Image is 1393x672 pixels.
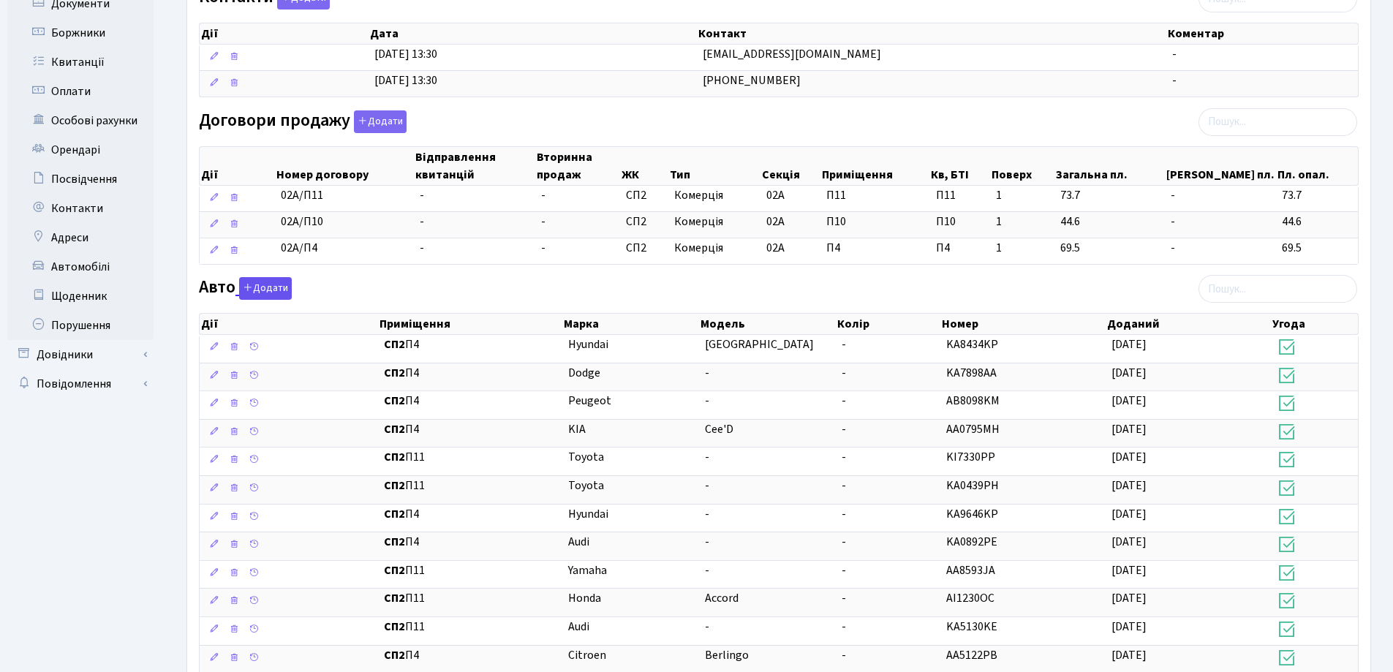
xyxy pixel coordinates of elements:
[384,619,405,635] b: СП2
[842,619,846,635] span: -
[705,365,709,381] span: -
[7,223,154,252] a: Адреси
[7,18,154,48] a: Боржники
[1060,240,1159,257] span: 69.5
[703,46,881,62] span: [EMAIL_ADDRESS][DOMAIN_NAME]
[842,647,846,663] span: -
[384,590,556,607] span: П11
[668,147,760,185] th: Тип
[826,187,846,203] span: П11
[541,187,546,203] span: -
[239,277,292,300] button: Авто
[946,647,997,663] span: AA5122PB
[384,393,405,409] b: СП2
[384,421,405,437] b: СП2
[420,187,424,203] span: -
[568,562,607,578] span: Yamaha
[384,365,556,382] span: П4
[626,187,663,204] span: СП2
[384,421,556,438] span: П4
[568,619,589,635] span: Audi
[384,506,556,523] span: П4
[705,619,709,635] span: -
[940,314,1106,334] th: Номер
[705,393,709,409] span: -
[7,106,154,135] a: Особові рахунки
[674,240,755,257] span: Комерція
[1060,214,1159,230] span: 44.6
[946,393,1000,409] span: AB8098KM
[7,48,154,77] a: Квитанції
[378,314,562,334] th: Приміщення
[760,147,820,185] th: Секція
[384,647,556,664] span: П4
[842,393,846,409] span: -
[996,187,1049,204] span: 1
[384,336,556,353] span: П4
[705,506,709,522] span: -
[384,534,556,551] span: П4
[946,365,997,381] span: KA7898AA
[384,336,405,352] b: СП2
[384,590,405,606] b: СП2
[946,619,997,635] span: KA5130KE
[1282,214,1352,230] span: 44.6
[699,314,836,334] th: Модель
[275,147,414,185] th: Номер договору
[705,421,733,437] span: Cee'D
[1276,147,1358,185] th: Пл. опал.
[1111,619,1147,635] span: [DATE]
[705,534,709,550] span: -
[568,534,589,550] span: Audi
[946,590,994,606] span: AI1230OC
[705,449,709,465] span: -
[7,252,154,282] a: Автомобілі
[420,240,424,256] span: -
[199,110,407,133] label: Договори продажу
[1282,187,1352,204] span: 73.7
[235,275,292,301] a: Додати
[1282,240,1352,257] span: 69.5
[281,214,323,230] span: 02А/П10
[946,449,995,465] span: KI7330PP
[946,421,1000,437] span: AA0795MH
[842,562,846,578] span: -
[766,187,785,203] span: 02А
[626,214,663,230] span: СП2
[946,562,995,578] span: AA8593JA
[281,187,323,203] span: 02А/П11
[1172,46,1177,62] span: -
[374,46,437,62] span: [DATE] 13:30
[620,147,669,185] th: ЖК
[384,562,556,579] span: П11
[826,240,840,256] span: П4
[1111,336,1147,352] span: [DATE]
[842,477,846,494] span: -
[705,336,814,352] span: [GEOGRAPHIC_DATA]
[1198,275,1357,303] input: Пошук...
[1111,590,1147,606] span: [DATE]
[766,214,785,230] span: 02А
[996,214,1049,230] span: 1
[836,314,940,334] th: Колір
[996,240,1049,257] span: 1
[384,647,405,663] b: СП2
[1198,108,1357,136] input: Пошук...
[705,647,749,663] span: Berlingo
[384,506,405,522] b: СП2
[1111,534,1147,550] span: [DATE]
[568,590,601,606] span: Honda
[535,147,620,185] th: Вторинна продаж
[705,562,709,578] span: -
[936,187,984,204] span: П11
[626,240,663,257] span: СП2
[1111,562,1147,578] span: [DATE]
[562,314,699,334] th: Марка
[705,590,739,606] span: Accord
[568,421,586,437] span: KIA
[350,107,407,133] a: Додати
[200,314,378,334] th: Дії
[936,214,984,230] span: П10
[7,282,154,311] a: Щоденник
[384,534,405,550] b: СП2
